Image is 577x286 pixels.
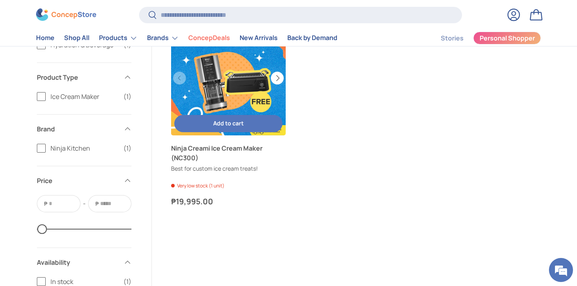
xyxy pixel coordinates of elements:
[46,90,111,171] span: We're online!
[142,30,184,46] summary: Brands
[37,73,119,82] span: Product Type
[213,119,244,127] span: Add to cart
[174,115,282,132] button: Add to cart
[131,4,151,23] div: Minimize live chat window
[37,115,131,143] summary: Brand
[123,143,131,153] span: (1)
[188,30,230,46] a: ConcepDeals
[64,30,89,46] a: Shop All
[240,30,278,46] a: New Arrivals
[37,166,131,195] summary: Price
[123,92,131,101] span: (1)
[441,30,464,46] a: Stories
[37,63,131,92] summary: Product Type
[36,30,54,46] a: Home
[287,30,337,46] a: Back by Demand
[43,199,48,208] span: ₱
[36,30,337,46] nav: Primary
[83,199,86,208] span: -
[171,21,286,135] a: Ninja Creami Ice Cream Maker (NC300)
[37,258,119,267] span: Availability
[94,30,142,46] summary: Products
[50,92,119,101] span: Ice Cream Maker
[37,248,131,277] summary: Availability
[4,196,153,224] textarea: Type your message and hit 'Enter'
[171,143,286,163] a: Ninja Creami Ice Cream Maker (NC300)
[95,199,99,208] span: ₱
[480,35,535,42] span: Personal Shopper
[37,124,119,134] span: Brand
[36,9,96,21] img: ConcepStore
[50,143,119,153] span: Ninja Kitchen
[422,30,541,46] nav: Secondary
[37,176,119,185] span: Price
[42,45,135,55] div: Chat with us now
[473,32,541,44] a: Personal Shopper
